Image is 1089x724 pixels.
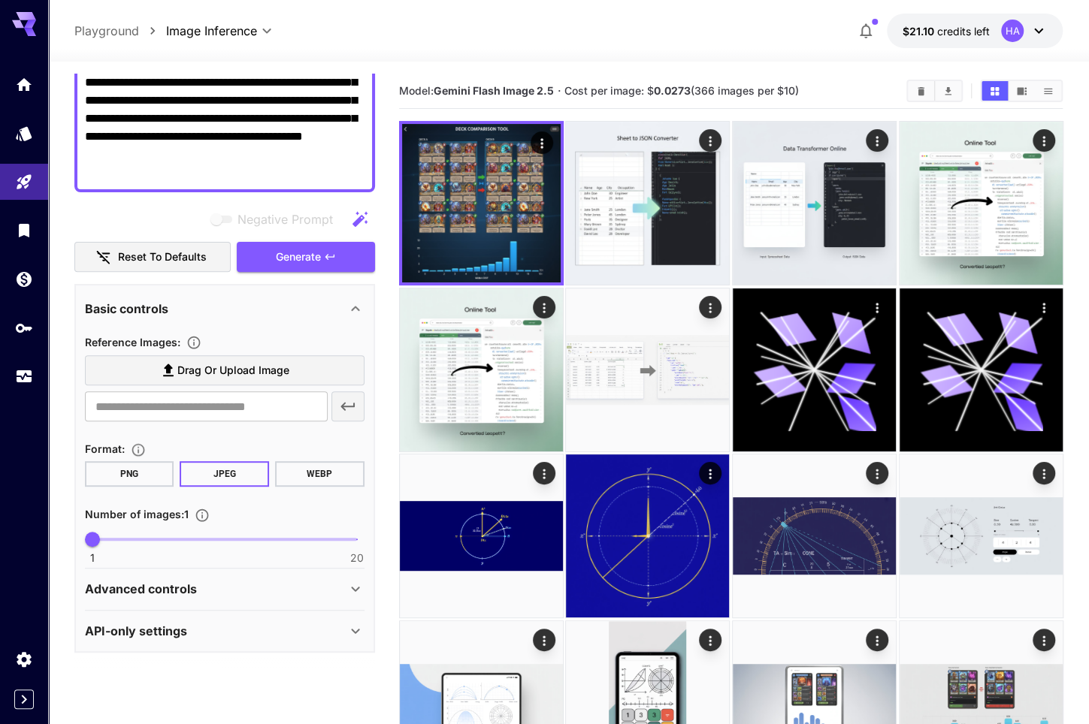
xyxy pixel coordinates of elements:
p: API-only settings [85,622,187,640]
div: Clear ImagesDownload All [906,80,963,102]
nav: breadcrumb [74,22,166,40]
a: Playground [74,22,139,40]
button: Download All [935,81,961,101]
img: 2Q== [402,124,561,282]
div: Actions [532,462,555,484]
div: Settings [15,650,33,668]
div: HA [1001,20,1024,42]
div: Actions [866,296,888,318]
div: Actions [866,629,888,651]
p: Basic controls [85,300,168,318]
p: · [557,82,561,100]
div: API Keys [15,318,33,337]
img: Z [400,454,563,617]
button: Show images in grid view [982,81,1008,101]
div: Actions [1032,629,1054,651]
div: $21.09666 [902,23,989,39]
button: WEBP [275,461,365,487]
button: JPEG [180,461,269,487]
div: Playground [15,173,33,192]
div: Actions [866,129,888,152]
button: Clear Images [908,81,934,101]
span: Drag or upload image [177,361,289,380]
div: Actions [530,131,552,154]
span: Generate [276,248,321,267]
div: Models [15,124,33,143]
span: Format : [85,442,125,455]
button: Expand sidebar [14,689,34,709]
p: Advanced controls [85,580,197,598]
div: Actions [699,129,721,152]
button: $21.09666HA [887,14,1063,48]
span: Model: [399,84,554,97]
button: Show images in list view [1035,81,1061,101]
div: Home [15,75,33,94]
span: Cost per image: $ (366 images per $10) [564,84,799,97]
img: 9k= [900,454,1063,617]
button: PNG [85,461,174,487]
span: Image Inference [166,22,257,40]
span: credits left [936,25,989,38]
div: Actions [699,296,721,318]
img: Z [900,122,1063,285]
button: Choose the file format for the output image. [125,442,152,457]
div: Usage [15,367,33,386]
div: Actions [532,629,555,651]
img: 9k= [566,288,729,451]
div: Actions [699,462,721,484]
label: Drag or upload image [85,355,365,386]
img: 9k= [566,122,729,285]
div: Actions [1032,129,1054,152]
div: Actions [1032,462,1054,484]
span: Reference Images : [85,336,180,348]
button: Specify how many images to generate in a single request. Each image generation will be charged se... [189,508,216,523]
button: Show images in video view [1009,81,1035,101]
span: 1 [90,551,95,566]
img: 2Q== [566,454,729,617]
button: Generate [237,242,375,273]
b: Gemini Flash Image 2.5 [434,84,554,97]
button: Reset to defaults [74,242,231,273]
div: Actions [866,462,888,484]
b: 0.0273 [654,84,691,97]
div: Wallet [15,270,33,288]
span: Number of images : 1 [85,508,189,520]
div: Actions [532,296,555,318]
div: API-only settings [85,613,365,649]
button: Upload a reference image to guide the result. This is needed for Image-to-Image or Inpainting. Su... [180,335,207,350]
img: 2Q== [733,454,896,617]
div: Advanced controls [85,571,365,607]
span: Negative prompts are not compatible with the selected model. [207,210,345,228]
img: Z [400,288,563,451]
div: Library [15,221,33,240]
div: Actions [1032,296,1054,318]
div: Show images in grid viewShow images in video viewShow images in list view [980,80,1063,102]
img: 9k= [733,122,896,285]
span: Negative Prompt [237,210,333,228]
div: Basic controls [85,291,365,327]
div: Actions [699,629,721,651]
span: 20 [350,551,364,566]
span: $21.10 [902,25,936,38]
